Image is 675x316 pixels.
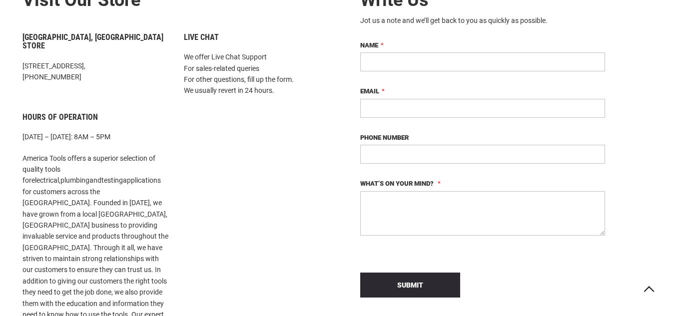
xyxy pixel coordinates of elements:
[60,176,89,184] a: plumbing
[22,33,169,50] h6: [GEOGRAPHIC_DATA], [GEOGRAPHIC_DATA] Store
[360,273,460,298] button: Submit
[397,281,423,289] span: Submit
[360,180,434,187] span: What’s on your mind?
[22,113,169,122] h6: Hours of Operation
[184,33,330,42] h6: Live Chat
[22,131,169,142] p: [DATE] – [DATE]: 8AM – 5PM
[360,41,378,49] span: Name
[360,134,409,141] span: Phone Number
[22,60,169,83] p: [STREET_ADDRESS], [PHONE_NUMBER]
[184,51,330,96] p: We offer Live Chat Support For sales-related queries For other questions, fill up the form. We us...
[360,87,379,95] span: Email
[31,176,59,184] a: electrical
[101,176,123,184] a: testing
[360,15,605,25] div: Jot us a note and we’ll get back to you as quickly as possible.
